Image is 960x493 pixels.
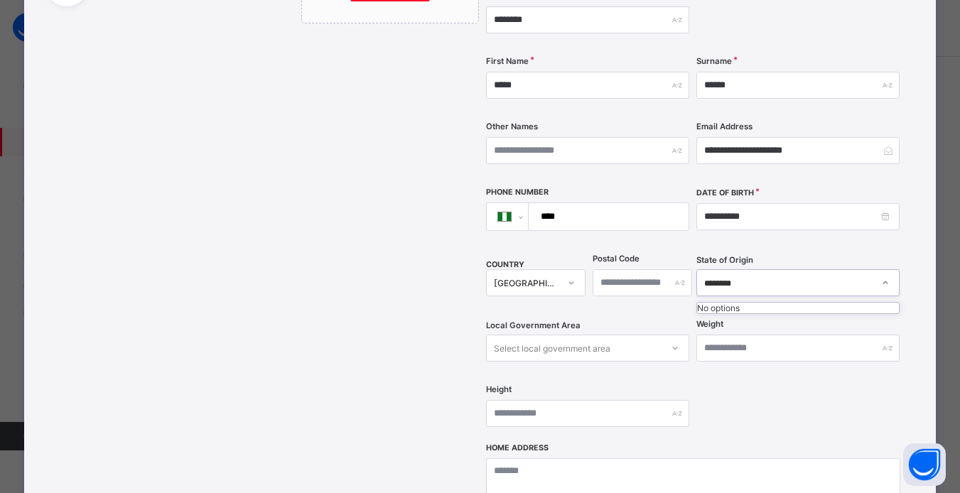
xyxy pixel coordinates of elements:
label: Phone Number [486,188,549,197]
div: No options [697,303,899,313]
label: First Name [486,56,529,66]
span: Local Government Area [486,320,581,330]
label: Weight [696,319,723,329]
label: Date of Birth [696,188,754,197]
label: Other Names [486,121,538,131]
button: Open asap [903,443,946,486]
label: Email Address [696,121,753,131]
span: COUNTRY [486,260,524,269]
span: State of Origin [696,255,753,265]
label: Surname [696,56,732,66]
label: Postal Code [593,254,640,264]
div: [GEOGRAPHIC_DATA] [494,278,559,288]
div: Select local government area [494,335,610,362]
label: Home Address [486,443,549,453]
label: Height [486,384,512,394]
